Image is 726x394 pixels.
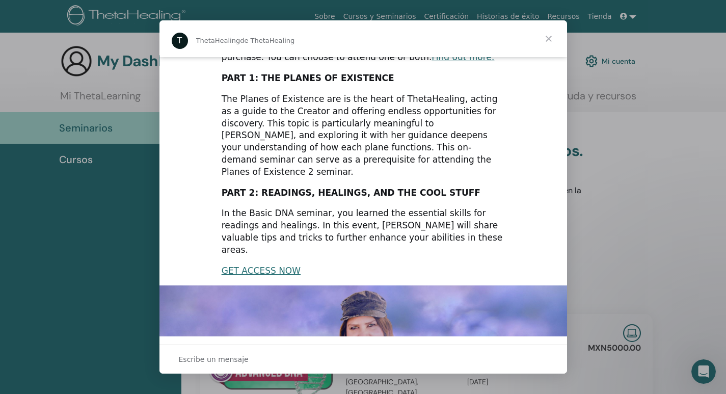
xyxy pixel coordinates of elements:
b: PART 2: READINGS, HEALINGS, AND THE COOL STUFF [222,188,480,198]
div: The Planes of Existence are is the heart of ThetaHealing, acting as a guide to the Creator and of... [222,93,505,178]
div: In the Basic DNA seminar, you learned the essential skills for readings and healings. In this eve... [222,207,505,256]
span: ThetaHealing [196,37,240,44]
span: Escribe un mensaje [179,353,249,366]
a: GET ACCESS NOW [222,266,301,276]
span: de ThetaHealing [240,37,294,44]
a: Find out more: [432,52,494,62]
span: Cerrar [530,20,567,57]
b: PART 1: THE PLANES OF EXISTENCE [222,73,394,83]
div: Abrir conversación y responder [159,345,567,374]
div: Profile image for ThetaHealing [172,33,188,49]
